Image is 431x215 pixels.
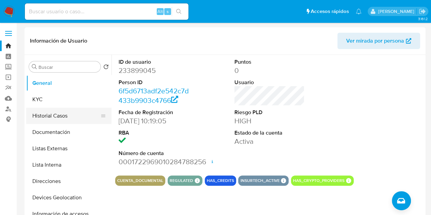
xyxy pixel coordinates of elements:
span: Ver mirada por persona [346,33,404,49]
button: Listas Externas [26,140,111,157]
a: Salir [419,8,426,15]
dt: ID de usuario [119,58,189,66]
input: Buscar [39,64,98,70]
span: Accesos rápidos [311,8,349,15]
button: search-icon [172,7,186,16]
h1: Información de Usuario [30,37,87,44]
span: Alt [157,8,163,15]
dt: Fecha de Registración [119,109,189,116]
dt: RBA [119,129,189,137]
button: Documentación [26,124,111,140]
button: Devices Geolocation [26,189,111,206]
button: Volver al orden por defecto [103,64,109,72]
button: Direcciones [26,173,111,189]
dd: Activa [234,137,305,146]
dt: Riesgo PLD [234,109,305,116]
dd: 233899045 [119,66,189,75]
dd: [DATE] 10:19:05 [119,116,189,126]
dt: Número de cuenta [119,150,189,157]
button: General [26,75,111,91]
span: s [167,8,169,15]
dd: 0 [234,66,305,75]
dd: HIGH [234,116,305,126]
button: Historial Casos [26,108,106,124]
dt: Usuario [234,79,305,86]
button: KYC [26,91,111,108]
dt: Puntos [234,58,305,66]
button: Buscar [32,64,37,70]
a: Notificaciones [356,9,361,14]
button: Lista Interna [26,157,111,173]
dt: Estado de la cuenta [234,129,305,137]
a: 6f5d6713adf2e542c7d433b9903c4766 [119,86,189,105]
button: Ver mirada por persona [337,33,420,49]
dd: 0001722969010284788256 [119,157,189,167]
p: loui.hernandezrodriguez@mercadolibre.com.mx [378,8,416,15]
dt: Person ID [119,79,189,86]
input: Buscar usuario o caso... [25,7,188,16]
